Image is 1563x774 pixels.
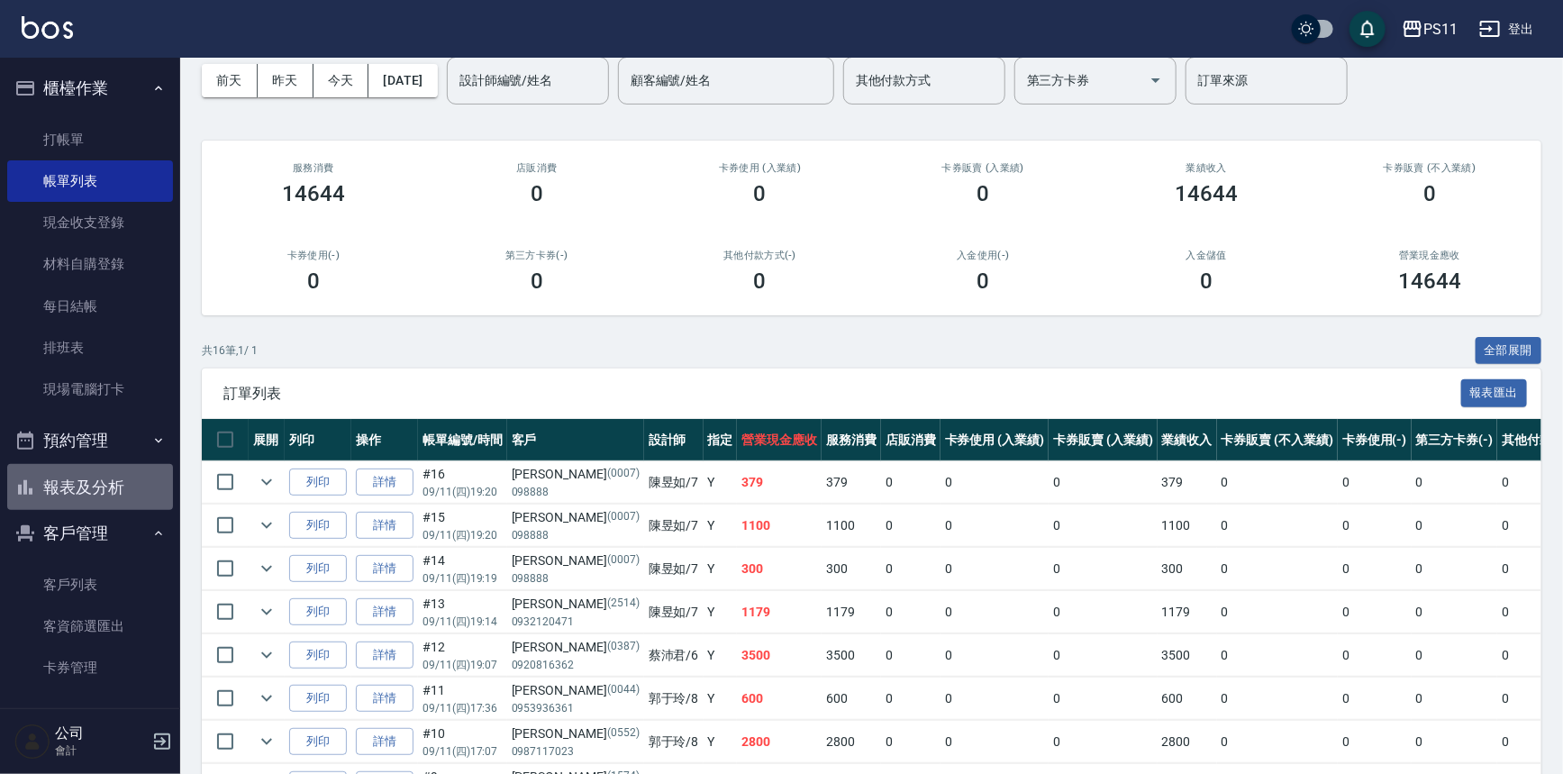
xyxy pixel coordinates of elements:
[1158,548,1217,590] td: 300
[356,728,413,756] a: 詳情
[822,505,881,547] td: 1100
[7,417,173,464] button: 預約管理
[253,555,280,582] button: expand row
[704,721,738,763] td: Y
[512,527,640,543] p: 098888
[423,657,503,673] p: 09/11 (四) 19:07
[423,484,503,500] p: 09/11 (四) 19:20
[607,595,640,614] p: (2514)
[977,269,989,294] h3: 0
[644,721,704,763] td: 郭于玲 /8
[754,269,767,294] h3: 0
[55,742,147,759] p: 會計
[1217,721,1338,763] td: 0
[704,461,738,504] td: Y
[512,743,640,760] p: 0987117023
[423,614,503,630] p: 09/11 (四) 19:14
[1049,461,1158,504] td: 0
[253,512,280,539] button: expand row
[1217,591,1338,633] td: 0
[607,681,640,700] p: (0044)
[202,342,258,359] p: 共 16 筆, 1 / 1
[14,724,50,760] img: Person
[7,327,173,369] a: 排班表
[512,551,640,570] div: [PERSON_NAME]
[7,464,173,511] button: 報表及分析
[512,508,640,527] div: [PERSON_NAME]
[644,634,704,677] td: 蔡沛君 /6
[1338,548,1412,590] td: 0
[1049,634,1158,677] td: 0
[822,548,881,590] td: 300
[1338,721,1412,763] td: 0
[289,512,347,540] button: 列印
[941,505,1050,547] td: 0
[1349,11,1386,47] button: save
[1412,591,1498,633] td: 0
[289,469,347,496] button: 列印
[737,548,822,590] td: 300
[607,724,640,743] p: (0552)
[531,181,543,206] h3: 0
[512,595,640,614] div: [PERSON_NAME]
[7,369,173,410] a: 現場電腦打卡
[822,634,881,677] td: 3500
[512,700,640,716] p: 0953936361
[1141,66,1170,95] button: Open
[704,505,738,547] td: Y
[447,162,627,174] h2: 店販消費
[881,419,941,461] th: 店販消費
[1412,548,1498,590] td: 0
[7,119,173,160] a: 打帳單
[644,505,704,547] td: 陳昱如 /7
[223,162,404,174] h3: 服務消費
[737,461,822,504] td: 379
[607,551,640,570] p: (0007)
[253,598,280,625] button: expand row
[289,598,347,626] button: 列印
[1338,461,1412,504] td: 0
[368,64,437,97] button: [DATE]
[1158,721,1217,763] td: 2800
[1472,13,1541,46] button: 登出
[881,461,941,504] td: 0
[1412,419,1498,461] th: 第三方卡券(-)
[512,465,640,484] div: [PERSON_NAME]
[7,697,173,743] button: 行銷工具
[1476,337,1542,365] button: 全部展開
[307,269,320,294] h3: 0
[7,286,173,327] a: 每日結帳
[7,647,173,688] a: 卡券管理
[55,724,147,742] h5: 公司
[22,16,73,39] img: Logo
[941,591,1050,633] td: 0
[253,685,280,712] button: expand row
[1412,721,1498,763] td: 0
[1461,384,1528,401] a: 報表匯出
[1217,548,1338,590] td: 0
[314,64,369,97] button: 今天
[881,634,941,677] td: 0
[941,721,1050,763] td: 0
[289,642,347,669] button: 列印
[507,419,644,461] th: 客戶
[1217,634,1338,677] td: 0
[1158,461,1217,504] td: 379
[1217,678,1338,720] td: 0
[1423,181,1436,206] h3: 0
[418,548,507,590] td: #14
[1338,419,1412,461] th: 卡券使用(-)
[704,591,738,633] td: Y
[418,678,507,720] td: #11
[512,614,640,630] p: 0932120471
[1412,678,1498,720] td: 0
[356,598,413,626] a: 詳情
[644,461,704,504] td: 陳昱如 /7
[356,685,413,713] a: 詳情
[1158,505,1217,547] td: 1100
[881,591,941,633] td: 0
[941,634,1050,677] td: 0
[893,162,1073,174] h2: 卡券販賣 (入業績)
[1412,505,1498,547] td: 0
[1340,162,1520,174] h2: 卡券販賣 (不入業績)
